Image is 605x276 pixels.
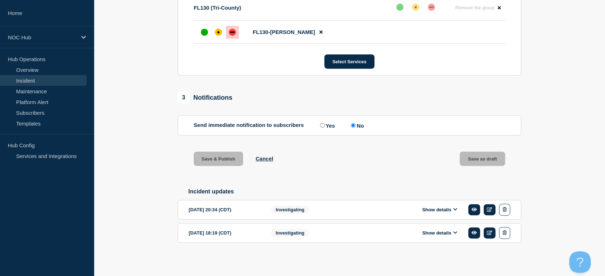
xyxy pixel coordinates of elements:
h2: Incident updates [188,188,521,195]
span: Investigating [271,206,309,214]
label: Yes [318,122,335,129]
div: affected [215,29,222,36]
button: Cancel [256,156,273,162]
input: No [351,123,355,128]
div: up [396,4,403,11]
button: up [393,1,406,14]
button: Show details [420,230,459,236]
button: Remove the group [451,1,505,15]
p: FL130 (Tri-County) [194,5,241,11]
button: Show details [420,207,459,213]
p: Send immediate notification to subscribers [194,122,304,129]
div: Notifications [178,92,232,104]
span: FL130-[PERSON_NAME] [253,29,315,35]
iframe: Help Scout Beacon - Open [569,251,591,273]
div: [DATE] 18:19 (CDT) [189,227,260,239]
div: [DATE] 20:34 (CDT) [189,204,260,216]
div: down [428,4,435,11]
button: down [425,1,438,14]
div: Send immediate notification to subscribers [194,122,505,129]
button: Save as draft [460,152,505,166]
div: up [201,29,208,36]
div: affected [412,4,419,11]
input: Yes [320,123,325,128]
span: Investigating [271,229,309,237]
div: down [229,29,236,36]
span: Remove the group [455,5,494,10]
button: Select Services [324,54,374,69]
p: NOC Hub [8,34,77,40]
label: No [349,122,364,129]
button: Save & Publish [194,152,243,166]
span: 3 [178,92,190,104]
button: affected [409,1,422,14]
